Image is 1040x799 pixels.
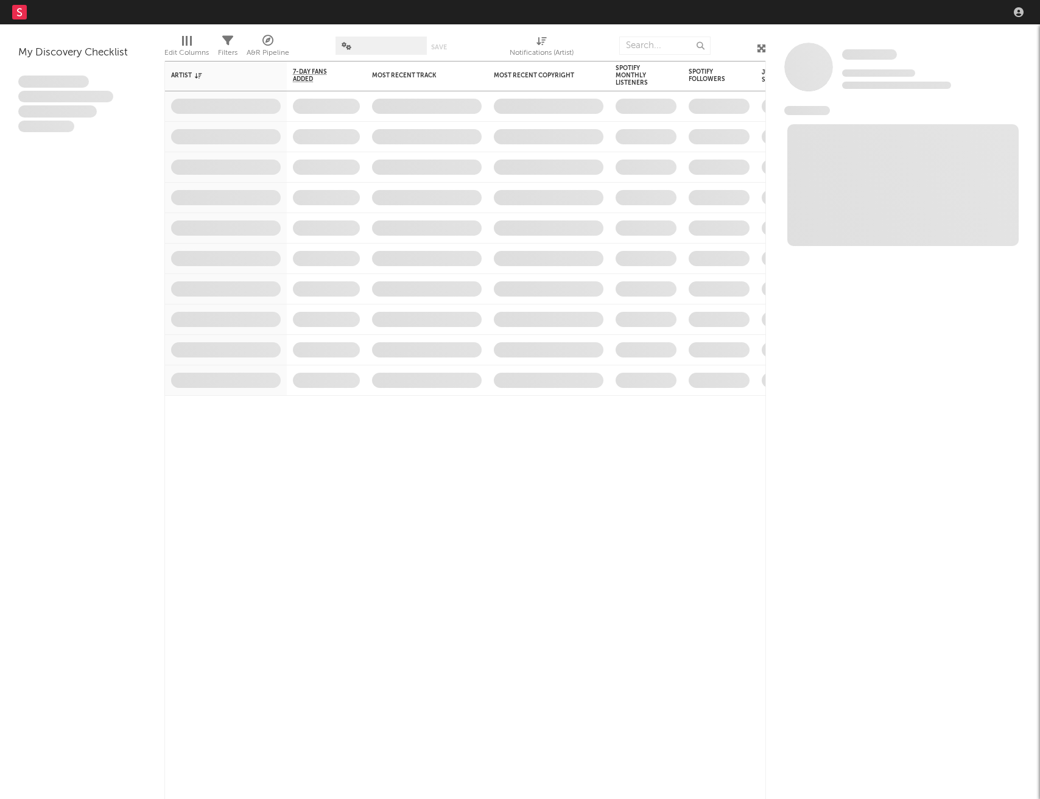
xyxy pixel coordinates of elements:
[247,30,289,66] div: A&R Pipeline
[218,30,237,66] div: Filters
[762,69,792,83] div: Jump Score
[510,46,574,60] div: Notifications (Artist)
[616,65,658,86] div: Spotify Monthly Listeners
[218,46,237,60] div: Filters
[842,49,897,61] a: Some Artist
[784,106,830,115] span: News Feed
[842,82,951,89] span: 0 fans last week
[18,46,146,60] div: My Discovery Checklist
[18,105,97,118] span: Praesent ac interdum
[164,46,209,60] div: Edit Columns
[494,72,585,79] div: Most Recent Copyright
[18,91,113,103] span: Integer aliquet in purus et
[18,76,89,88] span: Lorem ipsum dolor
[293,68,342,83] span: 7-Day Fans Added
[689,68,731,83] div: Spotify Followers
[842,49,897,60] span: Some Artist
[164,30,209,66] div: Edit Columns
[247,46,289,60] div: A&R Pipeline
[18,121,74,133] span: Aliquam viverra
[619,37,711,55] input: Search...
[431,44,447,51] button: Save
[372,72,463,79] div: Most Recent Track
[171,72,262,79] div: Artist
[510,30,574,66] div: Notifications (Artist)
[842,69,915,77] span: Tracking Since: [DATE]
